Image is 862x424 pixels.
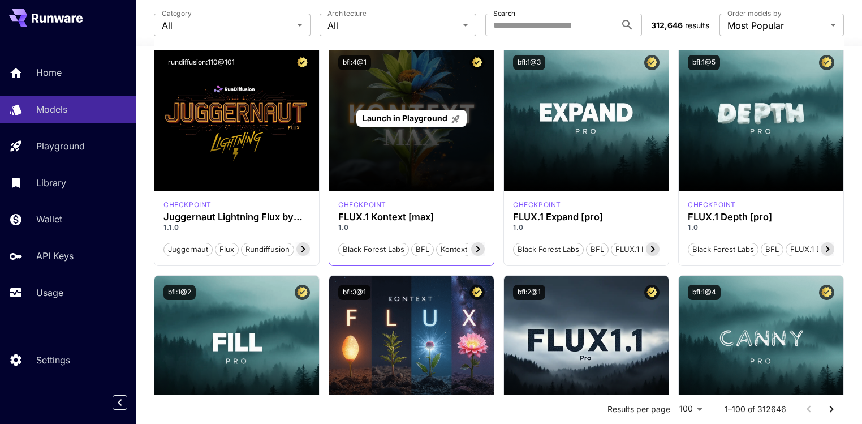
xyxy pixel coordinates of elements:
button: bfl:1@2 [163,285,196,300]
div: Domain Overview [43,67,101,74]
p: Settings [36,353,70,367]
div: fluxpro [688,200,736,210]
button: Certified Model – Vetted for best performance and includes a commercial license. [819,285,834,300]
p: Playground [36,139,85,153]
div: fluxpro [513,200,561,210]
span: Launch in Playground [363,113,447,123]
button: Certified Model – Vetted for best performance and includes a commercial license. [295,55,310,70]
span: Kontext [437,244,471,255]
div: 100 [675,401,706,417]
button: bfl:2@1 [513,285,545,300]
p: 1.0 [688,222,834,233]
button: Certified Model – Vetted for best performance and includes a commercial license. [469,285,485,300]
div: FLUX.1 Kontext [max] [338,200,386,210]
label: Architecture [327,8,366,18]
button: FLUX.1 Expand [pro] [611,242,692,256]
button: Black Forest Labs [688,242,758,256]
p: checkpoint [338,200,386,210]
h3: Juggernaut Lightning Flux by RunDiffusion [163,212,310,222]
button: Certified Model – Vetted for best performance and includes a commercial license. [644,285,660,300]
label: Search [493,8,515,18]
p: Usage [36,286,63,299]
button: bfl:1@4 [688,285,721,300]
span: All [162,19,292,32]
p: Results per page [607,404,670,415]
button: Certified Model – Vetted for best performance and includes a commercial license. [295,285,310,300]
p: API Keys [36,249,74,263]
span: BFL [412,244,433,255]
button: Go to next page [820,398,843,421]
div: Keywords by Traffic [125,67,191,74]
p: 1.1.0 [163,222,310,233]
span: FLUX.1 Expand [pro] [611,244,691,255]
p: Wallet [36,212,62,226]
span: Most Popular [727,19,826,32]
p: Models [36,102,67,116]
button: Black Forest Labs [513,242,584,256]
span: BFL [587,244,608,255]
p: 1–100 of 312646 [725,404,786,415]
h3: FLUX.1 Depth [pro] [688,212,834,222]
p: Home [36,66,62,79]
button: Certified Model – Vetted for best performance and includes a commercial license. [644,55,660,70]
p: checkpoint [688,200,736,210]
span: Black Forest Labs [514,244,583,255]
span: FLUX.1 Depth [pro] [786,244,861,255]
span: Black Forest Labs [688,244,758,255]
label: Order models by [727,8,781,18]
div: v 4.0.25 [32,18,55,27]
button: bfl:4@1 [338,55,371,70]
button: Certified Model – Vetted for best performance and includes a commercial license. [819,55,834,70]
button: Black Forest Labs [338,242,409,256]
span: Black Forest Labs [339,244,408,255]
button: BFL [411,242,434,256]
button: FLUX.1 Depth [pro] [786,242,861,256]
span: BFL [761,244,783,255]
span: All [327,19,458,32]
button: Kontext [436,242,472,256]
button: bfl:3@1 [338,285,370,300]
button: BFL [586,242,609,256]
a: Launch in Playground [356,110,467,127]
button: bfl:1@5 [688,55,720,70]
span: results [685,20,709,30]
p: Library [36,176,66,190]
p: checkpoint [513,200,561,210]
button: rundiffusion:110@101 [163,55,239,70]
button: flux [215,242,239,256]
span: 312,646 [651,20,683,30]
div: Domain: [URL] [29,29,80,38]
img: tab_keywords_by_traffic_grey.svg [113,66,122,75]
p: 1.0 [338,222,485,233]
button: rundiffusion [241,242,294,256]
img: logo_orange.svg [18,18,27,27]
img: website_grey.svg [18,29,27,38]
div: FLUX.1 D [163,200,212,210]
button: BFL [761,242,783,256]
button: juggernaut [163,242,213,256]
button: Certified Model – Vetted for best performance and includes a commercial license. [469,55,485,70]
p: 1.0 [513,222,660,233]
h3: FLUX.1 Kontext [max] [338,212,485,222]
span: flux [215,244,238,255]
span: juggernaut [164,244,212,255]
span: rundiffusion [242,244,294,255]
div: Collapse sidebar [121,392,136,413]
h3: FLUX.1 Expand [pro] [513,212,660,222]
button: Collapse sidebar [113,395,127,410]
button: bfl:1@3 [513,55,545,70]
label: Category [162,8,192,18]
p: checkpoint [163,200,212,210]
img: tab_domain_overview_orange.svg [31,66,40,75]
